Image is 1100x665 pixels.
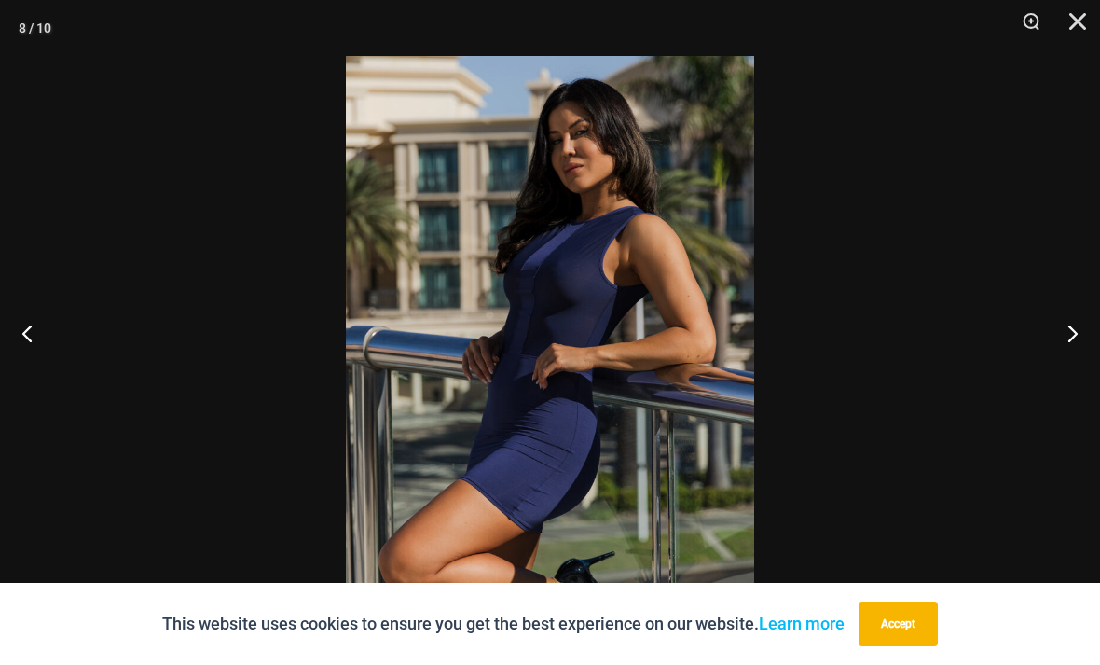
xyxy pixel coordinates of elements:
div: 8 / 10 [19,14,51,42]
a: Learn more [759,614,845,633]
button: Accept [859,602,938,646]
button: Next [1030,286,1100,380]
p: This website uses cookies to ensure you get the best experience on our website. [162,610,845,638]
